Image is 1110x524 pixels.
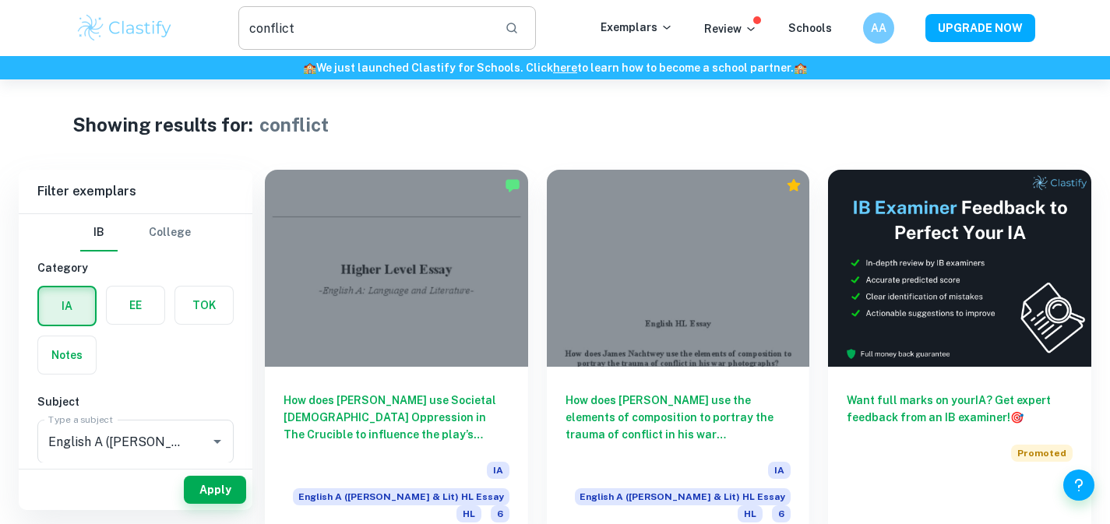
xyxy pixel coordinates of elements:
button: Open [206,431,228,452]
button: Help and Feedback [1063,469,1094,501]
div: Filter type choice [80,214,191,251]
span: 6 [491,505,509,522]
button: EE [107,287,164,324]
a: Schools [788,22,832,34]
span: 6 [772,505,791,522]
p: Exemplars [601,19,673,36]
button: Notes [38,336,96,374]
span: IA [487,462,509,479]
h6: We just launched Clastify for Schools. Click to learn how to become a school partner. [3,59,1107,76]
h6: How does [PERSON_NAME] use Societal [DEMOGRAPHIC_DATA] Oppression in The Crucible to influence th... [284,392,509,443]
h1: Showing results for: [72,111,253,139]
p: Review [704,20,757,37]
button: AA [863,12,894,44]
img: Clastify logo [76,12,174,44]
div: Premium [786,178,802,193]
h6: Category [37,259,234,276]
button: IA [39,287,95,325]
h6: Want full marks on your IA ? Get expert feedback from an IB examiner! [847,392,1073,426]
span: 🏫 [303,62,316,74]
button: College [149,214,191,251]
span: English A ([PERSON_NAME] & Lit) HL Essay [293,488,509,505]
img: Marked [505,178,520,193]
span: HL [738,505,763,522]
span: English A ([PERSON_NAME] & Lit) HL Essay [575,488,791,505]
span: IA [768,462,791,479]
input: Search for any exemplars... [238,6,493,50]
h6: How does [PERSON_NAME] use the elements of composition to portray the trauma of conflict in his w... [566,392,791,443]
h1: conflict [259,111,329,139]
h6: Filter exemplars [19,170,252,213]
button: UPGRADE NOW [925,14,1035,42]
span: 🎯 [1010,411,1024,424]
label: Type a subject [48,413,113,426]
button: TOK [175,287,233,324]
button: Apply [184,476,246,504]
a: here [553,62,577,74]
img: Thumbnail [828,170,1091,367]
h6: AA [869,19,887,37]
span: 🏫 [794,62,807,74]
span: HL [456,505,481,522]
button: IB [80,214,118,251]
h6: Subject [37,393,234,410]
span: Promoted [1011,445,1073,462]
